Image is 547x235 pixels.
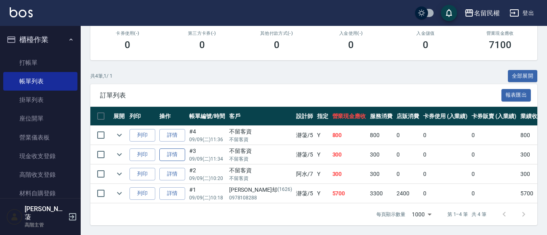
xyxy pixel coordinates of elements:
[395,184,421,203] td: 2400
[421,184,470,203] td: 0
[294,165,315,184] td: 阿水 /7
[159,187,185,200] a: 詳情
[330,126,368,145] td: 800
[175,31,230,36] h2: 第三方卡券(-)
[474,8,500,18] div: 名留民權
[506,6,537,21] button: 登出
[229,155,292,163] p: 不留客資
[508,70,538,83] button: 全部展開
[3,128,77,147] a: 營業儀表板
[3,29,77,50] button: 櫃檯作業
[315,145,330,164] td: Y
[330,184,368,203] td: 5700
[348,39,354,51] h3: 0
[274,39,280,51] h3: 0
[113,129,125,141] button: expand row
[518,126,545,145] td: 800
[278,186,292,194] p: (1626)
[470,184,518,203] td: 0
[129,148,155,161] button: 列印
[3,53,77,72] a: 打帳單
[129,187,155,200] button: 列印
[470,126,518,145] td: 0
[189,175,225,182] p: 09/09 (二) 10:20
[3,109,77,128] a: 座位開單
[395,126,421,145] td: 0
[3,165,77,184] a: 高階收支登錄
[315,107,330,126] th: 指定
[324,31,379,36] h2: 入金使用(-)
[10,7,33,17] img: Logo
[421,145,470,164] td: 0
[421,107,470,126] th: 卡券使用 (入業績)
[472,31,528,36] h2: 營業現金應收
[518,145,545,164] td: 300
[100,31,155,36] h2: 卡券使用(-)
[229,127,292,136] div: 不留客資
[409,203,434,225] div: 1000
[330,145,368,164] td: 300
[368,145,395,164] td: 300
[129,168,155,180] button: 列印
[470,165,518,184] td: 0
[3,72,77,91] a: 帳單列表
[315,126,330,145] td: Y
[3,91,77,109] a: 掛單列表
[187,184,227,203] td: #1
[395,165,421,184] td: 0
[199,39,205,51] h3: 0
[447,211,486,218] p: 第 1–4 筆 共 4 筆
[461,5,503,21] button: 名留民權
[368,107,395,126] th: 服務消費
[159,168,185,180] a: 詳情
[25,205,66,221] h5: [PERSON_NAME]蓤
[113,148,125,161] button: expand row
[100,91,501,100] span: 訂單列表
[3,147,77,165] a: 現金收支登錄
[229,194,292,201] p: 0978108288
[157,107,187,126] th: 操作
[518,165,545,184] td: 300
[330,165,368,184] td: 300
[189,194,225,201] p: 09/09 (二) 10:18
[294,126,315,145] td: 瀞蓤 /5
[421,126,470,145] td: 0
[470,145,518,164] td: 0
[294,184,315,203] td: 瀞蓤 /5
[187,107,227,126] th: 帳單編號/時間
[368,184,395,203] td: 3300
[395,107,421,126] th: 店販消費
[330,107,368,126] th: 營業現金應收
[518,184,545,203] td: 5700
[518,107,545,126] th: 業績收入
[113,168,125,180] button: expand row
[441,5,457,21] button: save
[368,165,395,184] td: 300
[315,184,330,203] td: Y
[227,107,294,126] th: 客戶
[501,91,531,99] a: 報表匯出
[189,155,225,163] p: 09/09 (二) 11:34
[187,165,227,184] td: #2
[125,39,130,51] h3: 0
[229,175,292,182] p: 不留客資
[501,89,531,102] button: 報表匯出
[159,148,185,161] a: 詳情
[368,126,395,145] td: 800
[294,107,315,126] th: 設計師
[229,166,292,175] div: 不留客資
[111,107,127,126] th: 展開
[25,221,66,229] p: 高階主管
[229,186,292,194] div: [PERSON_NAME]却
[423,39,428,51] h3: 0
[187,145,227,164] td: #3
[249,31,304,36] h2: 其他付款方式(-)
[127,107,157,126] th: 列印
[376,211,405,218] p: 每頁顯示數量
[294,145,315,164] td: 瀞蓤 /5
[159,129,185,142] a: 詳情
[398,31,453,36] h2: 入金儲值
[421,165,470,184] td: 0
[113,187,125,199] button: expand row
[229,147,292,155] div: 不留客資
